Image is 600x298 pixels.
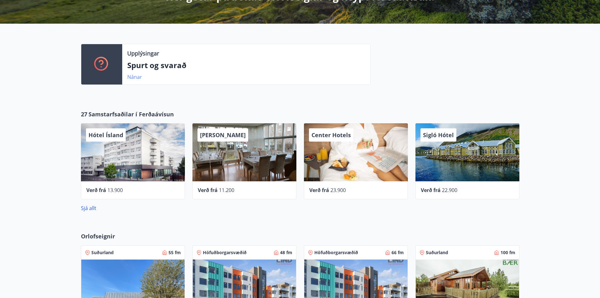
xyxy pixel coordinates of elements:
span: 100 fm [500,249,515,256]
span: Höfuðborgarsvæðið [203,249,247,256]
span: Orlofseignir [81,232,115,240]
span: 13.900 [107,187,123,194]
span: Suðurland [91,249,114,256]
span: 22.900 [442,187,457,194]
span: Höfuðborgarsvæðið [314,249,358,256]
span: 11.200 [219,187,234,194]
span: 48 fm [280,249,292,256]
a: Nánar [127,73,142,80]
span: Verð frá [198,187,218,194]
a: Sjá allt [81,205,96,212]
span: [PERSON_NAME] [200,131,246,139]
span: 55 fm [169,249,181,256]
span: Suðurland [426,249,448,256]
span: Verð frá [309,187,329,194]
span: Verð frá [421,187,441,194]
span: Verð frá [86,187,106,194]
p: Upplýsingar [127,49,159,57]
span: Samstarfsaðilar í Ferðaávísun [89,110,174,118]
span: 23.900 [330,187,346,194]
span: 27 [81,110,87,118]
span: 66 fm [391,249,404,256]
p: Spurt og svarað [127,60,365,71]
span: Hótel Ísland [89,131,123,139]
span: Center Hotels [311,131,351,139]
span: Sigló Hótel [423,131,454,139]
